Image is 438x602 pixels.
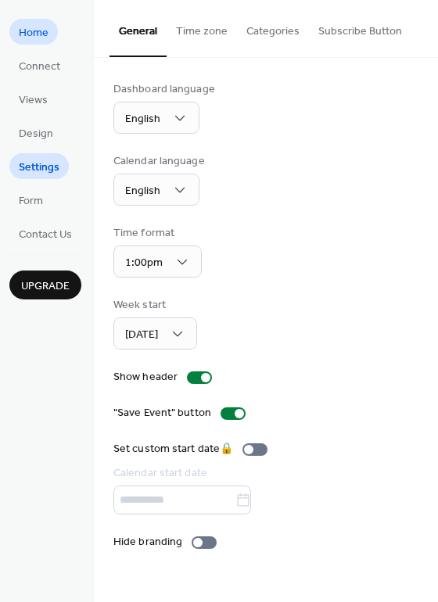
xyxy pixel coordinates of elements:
[113,153,205,170] div: Calendar language
[125,109,160,130] span: English
[19,193,43,210] span: Form
[9,19,58,45] a: Home
[19,159,59,176] span: Settings
[9,271,81,299] button: Upgrade
[125,253,163,274] span: 1:00pm
[9,153,69,179] a: Settings
[19,25,48,41] span: Home
[19,92,48,109] span: Views
[9,86,57,112] a: Views
[21,278,70,295] span: Upgrade
[113,81,215,98] div: Dashboard language
[19,227,72,243] span: Contact Us
[113,297,194,314] div: Week start
[9,52,70,78] a: Connect
[113,369,178,385] div: Show header
[125,324,158,346] span: [DATE]
[125,181,160,202] span: English
[113,225,199,242] div: Time format
[113,534,182,550] div: Hide branding
[19,126,53,142] span: Design
[9,220,81,246] a: Contact Us
[19,59,60,75] span: Connect
[113,405,211,421] div: "Save Event" button
[9,120,63,145] a: Design
[9,187,52,213] a: Form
